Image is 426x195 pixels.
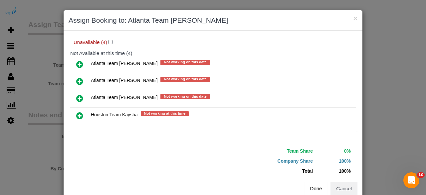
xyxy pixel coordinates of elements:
h4: Not Available at this time (4) [70,51,356,56]
span: Atlanta Team [PERSON_NAME] [91,61,157,66]
h4: Unavailable (4) [74,40,352,45]
span: 10 [417,172,425,178]
span: Not working at this time [141,111,189,116]
span: Not working on this date [160,77,210,82]
iframe: Intercom live chat [403,172,419,188]
h3: Assign Booking to: Atlanta Team [PERSON_NAME] [69,15,357,25]
td: Total [218,166,315,176]
td: Company Share [218,156,315,166]
td: 100% [315,156,352,166]
span: Houston Team Kaysha [91,112,138,117]
button: × [353,15,357,22]
td: 0% [315,146,352,156]
td: 100% [315,166,352,176]
span: Atlanta Team [PERSON_NAME] [91,95,157,100]
td: Team Share [218,146,315,156]
span: Not working on this date [160,60,210,65]
span: Not working on this date [160,94,210,99]
span: Atlanta Team [PERSON_NAME] [91,78,157,83]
